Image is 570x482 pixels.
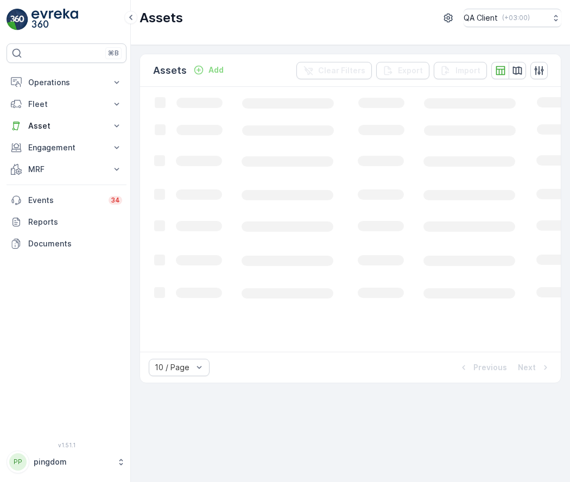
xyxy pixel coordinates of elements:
[318,65,365,76] p: Clear Filters
[376,62,429,79] button: Export
[7,211,126,233] a: Reports
[31,9,78,30] img: logo_light-DOdMpM7g.png
[34,456,111,467] p: pingdom
[7,442,126,448] span: v 1.51.1
[28,77,105,88] p: Operations
[517,361,552,374] button: Next
[28,99,105,110] p: Fleet
[153,63,187,78] p: Assets
[7,233,126,255] a: Documents
[189,64,228,77] button: Add
[208,65,224,75] p: Add
[111,196,120,205] p: 34
[455,65,480,76] p: Import
[28,142,105,153] p: Engagement
[473,362,507,373] p: Previous
[7,158,126,180] button: MRF
[28,238,122,249] p: Documents
[7,93,126,115] button: Fleet
[398,65,423,76] p: Export
[108,49,119,58] p: ⌘B
[7,137,126,158] button: Engagement
[464,9,561,27] button: QA Client(+03:00)
[457,361,508,374] button: Previous
[7,9,28,30] img: logo
[140,9,183,27] p: Assets
[464,12,498,23] p: QA Client
[518,362,536,373] p: Next
[434,62,487,79] button: Import
[296,62,372,79] button: Clear Filters
[9,453,27,471] div: PP
[7,115,126,137] button: Asset
[28,164,105,175] p: MRF
[28,195,102,206] p: Events
[7,72,126,93] button: Operations
[28,217,122,227] p: Reports
[7,451,126,473] button: PPpingdom
[28,120,105,131] p: Asset
[502,14,530,22] p: ( +03:00 )
[7,189,126,211] a: Events34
